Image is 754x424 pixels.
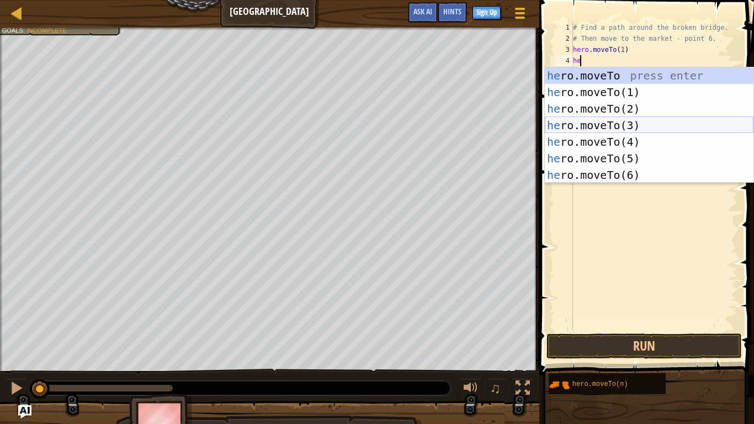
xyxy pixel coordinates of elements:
button: Adjust volume [460,378,482,401]
span: hero.moveTo(n) [572,380,628,388]
span: Hints [443,6,461,17]
div: 5 [555,66,573,77]
div: 2 [555,33,573,44]
button: Run [546,333,742,359]
button: Toggle fullscreen [512,378,534,401]
button: ♫ [487,378,506,401]
span: Ask AI [413,6,432,17]
span: ♫ [490,380,501,396]
button: Show game menu [506,2,534,28]
button: Ask AI [18,405,31,418]
button: Ctrl + P: Pause [6,378,28,401]
img: portrait.png [549,374,570,395]
div: 4 [555,55,573,66]
div: 3 [555,44,573,55]
button: Ask AI [408,2,438,23]
button: Sign Up [472,6,501,19]
div: 1 [555,22,573,33]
